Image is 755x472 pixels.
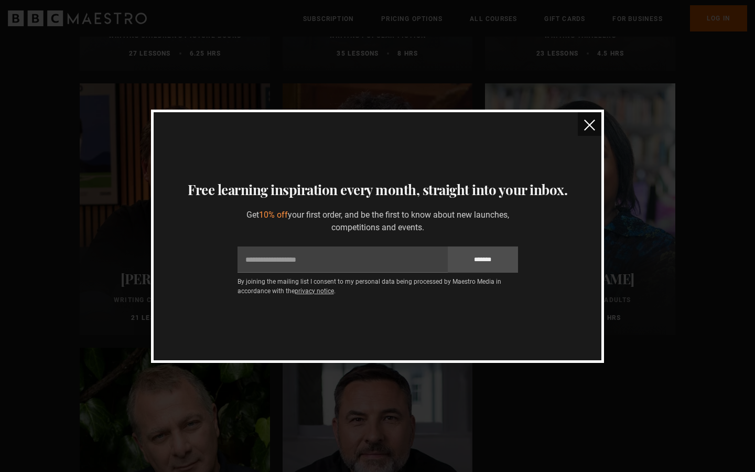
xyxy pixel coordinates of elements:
[238,209,518,234] p: Get your first order, and be the first to know about new launches, competitions and events.
[259,210,288,220] span: 10% off
[166,179,589,200] h3: Free learning inspiration every month, straight into your inbox.
[295,287,334,295] a: privacy notice
[578,112,601,136] button: close
[238,277,518,296] p: By joining the mailing list I consent to my personal data being processed by Maestro Media in acc...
